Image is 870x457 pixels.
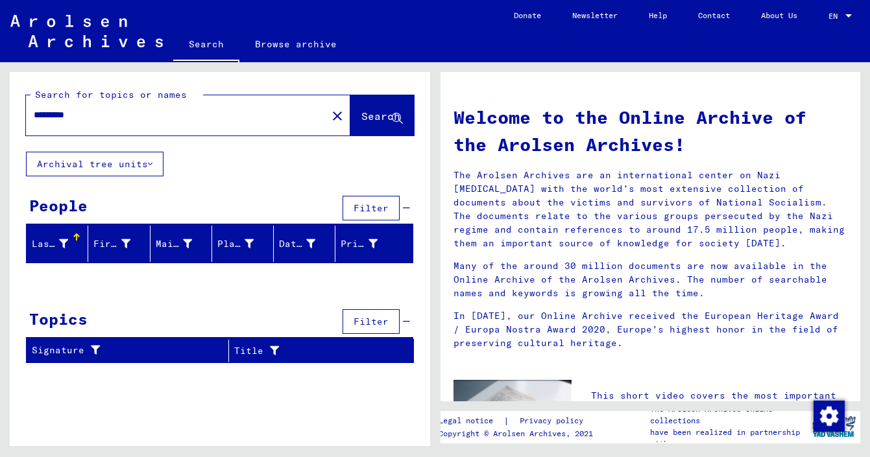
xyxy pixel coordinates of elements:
[439,414,503,428] a: Legal notice
[27,226,88,262] mat-header-cell: Last Name
[279,237,315,251] div: Date of Birth
[343,196,400,220] button: Filter
[354,316,389,327] span: Filter
[591,389,847,416] p: This short video covers the most important tips for searching the Online Archive.
[509,414,599,428] a: Privacy policy
[650,427,808,450] p: have been realized in partnership with
[453,169,848,250] p: The Arolsen Archives are an international center on Nazi [MEDICAL_DATA] with the world’s most ext...
[810,410,858,443] img: yv_logo.png
[32,340,228,361] div: Signature
[217,237,254,251] div: Place of Birth
[239,29,352,60] a: Browse archive
[32,344,212,357] div: Signature
[29,307,88,331] div: Topics
[330,108,345,124] mat-icon: close
[324,102,350,128] button: Clear
[650,403,808,427] p: The Arolsen Archives online collections
[453,259,848,300] p: Many of the around 30 million documents are now available in the Online Archive of the Arolsen Ar...
[274,226,335,262] mat-header-cell: Date of Birth
[453,380,572,444] img: video.jpg
[156,233,211,254] div: Maiden Name
[453,309,848,350] p: In [DATE], our Online Archive received the European Heritage Award / Europa Nostra Award 2020, Eu...
[217,233,273,254] div: Place of Birth
[35,89,187,100] mat-label: Search for topics or names
[234,340,397,361] div: Title
[234,344,381,358] div: Title
[335,226,412,262] mat-header-cell: Prisoner #
[343,309,400,334] button: Filter
[350,95,414,135] button: Search
[439,428,599,439] p: Copyright © Arolsen Archives, 2021
[361,110,400,123] span: Search
[151,226,212,262] mat-header-cell: Maiden Name
[88,226,150,262] mat-header-cell: First Name
[29,194,88,217] div: People
[93,233,149,254] div: First Name
[32,233,88,254] div: Last Name
[341,237,377,251] div: Prisoner #
[828,12,843,21] span: EN
[173,29,239,62] a: Search
[439,414,599,428] div: |
[814,401,845,432] img: Change consent
[279,233,335,254] div: Date of Birth
[453,104,848,158] h1: Welcome to the Online Archive of the Arolsen Archives!
[32,237,68,251] div: Last Name
[26,152,163,176] button: Archival tree units
[813,400,844,431] div: Change consent
[10,15,163,47] img: Arolsen_neg.svg
[93,237,130,251] div: First Name
[341,233,396,254] div: Prisoner #
[354,202,389,214] span: Filter
[212,226,274,262] mat-header-cell: Place of Birth
[156,237,192,251] div: Maiden Name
